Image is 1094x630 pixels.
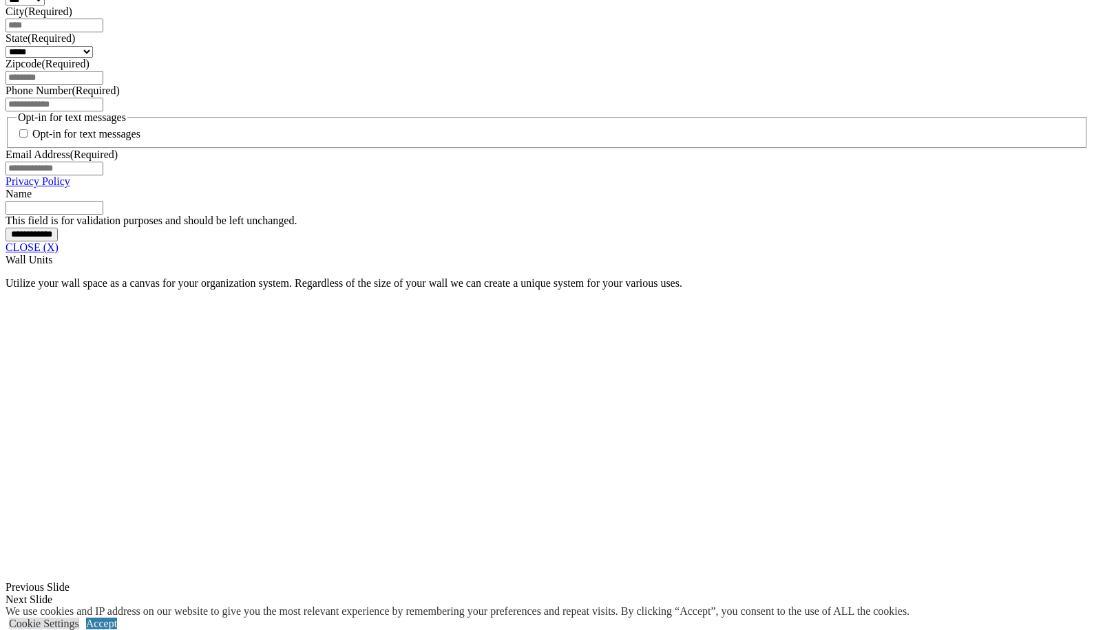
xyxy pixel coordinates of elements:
span: (Required) [72,85,119,96]
a: Accept [86,618,117,629]
a: CLOSE (X) [6,241,59,253]
label: State [6,32,75,44]
label: Email Address [6,149,118,160]
label: Name [6,188,32,199]
div: We use cookies and IP address on our website to give you the most relevant experience by remember... [6,605,909,618]
label: Opt-in for text messages [32,128,140,140]
label: Zipcode [6,58,90,69]
div: Previous Slide [6,581,1088,594]
span: (Required) [28,32,75,44]
span: Wall Units [6,254,52,265]
div: This field is for validation purposes and should be left unchanged. [6,215,1088,227]
span: (Required) [70,149,118,160]
label: City [6,6,72,17]
span: (Required) [25,6,72,17]
div: Next Slide [6,594,1088,606]
p: Utilize your wall space as a canvas for your organization system. Regardless of the size of your ... [6,277,1088,290]
a: Privacy Policy [6,175,70,187]
span: (Required) [41,58,89,69]
label: Phone Number [6,85,120,96]
a: Cookie Settings [9,618,79,629]
legend: Opt-in for text messages [17,111,127,124]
